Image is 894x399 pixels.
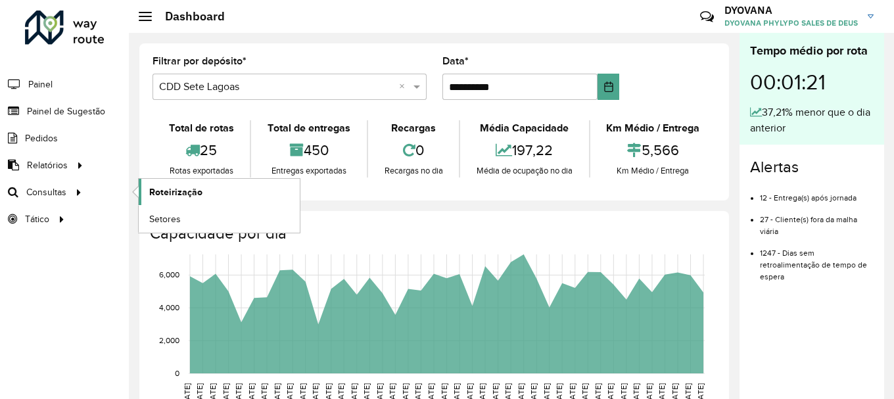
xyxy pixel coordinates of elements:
[693,3,721,31] a: Contato Rápido
[156,120,247,136] div: Total de rotas
[463,164,585,177] div: Média de ocupação no dia
[463,120,585,136] div: Média Capacidade
[724,17,858,29] span: DYOVANA PHYLYPO SALES DE DEUS
[760,237,874,283] li: 1247 - Dias sem retroalimentação de tempo de espera
[724,4,858,16] h3: DYOVANA
[750,42,874,60] div: Tempo médio por rota
[463,136,585,164] div: 197,22
[254,164,363,177] div: Entregas exportadas
[594,164,713,177] div: Km Médio / Entrega
[139,206,300,232] a: Setores
[139,179,300,205] a: Roteirização
[594,136,713,164] div: 5,566
[27,158,68,172] span: Relatórios
[153,53,247,69] label: Filtrar por depósito
[28,78,53,91] span: Painel
[750,105,874,136] div: 37,21% menor que o dia anterior
[149,185,202,199] span: Roteirização
[371,136,456,164] div: 0
[26,185,66,199] span: Consultas
[27,105,105,118] span: Painel de Sugestão
[750,158,874,177] h4: Alertas
[760,204,874,237] li: 27 - Cliente(s) fora da malha viária
[750,60,874,105] div: 00:01:21
[760,182,874,204] li: 12 - Entrega(s) após jornada
[371,164,456,177] div: Recargas no dia
[254,136,363,164] div: 450
[25,212,49,226] span: Tático
[152,9,225,24] h2: Dashboard
[598,74,619,100] button: Choose Date
[442,53,469,69] label: Data
[156,164,247,177] div: Rotas exportadas
[175,369,179,377] text: 0
[371,120,456,136] div: Recargas
[159,336,179,344] text: 2,000
[150,224,716,243] h4: Capacidade por dia
[149,212,181,226] span: Setores
[594,120,713,136] div: Km Médio / Entrega
[254,120,363,136] div: Total de entregas
[159,271,179,279] text: 6,000
[25,131,58,145] span: Pedidos
[159,303,179,312] text: 4,000
[399,79,410,95] span: Clear all
[156,136,247,164] div: 25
